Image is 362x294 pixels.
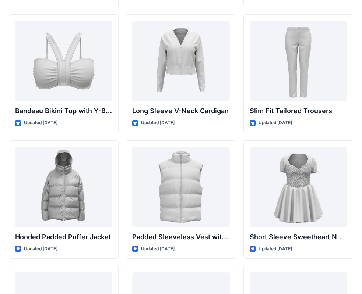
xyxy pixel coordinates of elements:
[250,106,347,116] p: Slim Fit Tailored Trousers
[141,245,175,253] p: Updated [DATE]
[141,119,175,127] p: Updated [DATE]
[15,106,112,116] p: Bandeau Bikini Top with Y-Back Straps and Stitch Detail
[24,245,57,253] p: Updated [DATE]
[250,21,347,101] a: Slim Fit Tailored Trousers
[132,147,229,227] a: Padded Sleeveless Vest with Stand Collar
[15,232,112,242] p: Hooded Padded Puffer Jacket
[132,106,229,116] p: Long Sleeve V-Neck Cardigan
[15,21,112,101] a: Bandeau Bikini Top with Y-Back Straps and Stitch Detail
[250,147,347,227] a: Short Sleeve Sweetheart Neckline Mini Dress with Textured Bodice
[259,245,292,253] p: Updated [DATE]
[15,147,112,227] a: Hooded Padded Puffer Jacket
[132,21,229,101] a: Long Sleeve V-Neck Cardigan
[24,119,57,127] p: Updated [DATE]
[250,232,347,242] p: Short Sleeve Sweetheart Neckline Mini Dress with Textured Bodice
[259,119,292,127] p: Updated [DATE]
[132,232,229,242] p: Padded Sleeveless Vest with Stand Collar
